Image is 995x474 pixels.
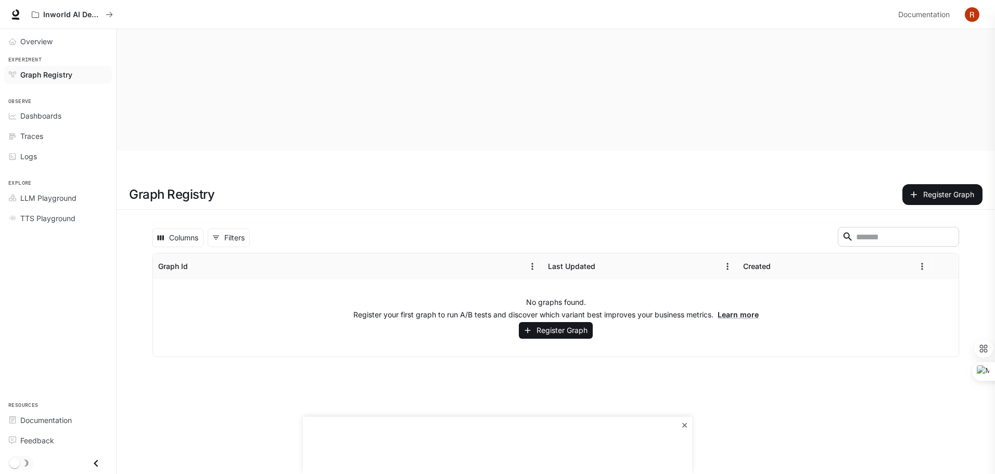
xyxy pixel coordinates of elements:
a: Documentation [894,4,958,25]
h1: Graph Registry [129,184,214,205]
span: Feedback [20,435,54,446]
a: Learn more [718,310,759,319]
a: Feedback [4,431,112,450]
button: Sort [189,259,205,274]
button: Sort [596,259,612,274]
img: User avatar [965,7,979,22]
p: Register your first graph to run A/B tests and discover which variant best improves your business... [353,310,759,320]
a: Logs [4,147,112,165]
button: User avatar [962,4,983,25]
span: LLM Playground [20,193,76,203]
button: Menu [720,259,735,274]
a: TTS Playground [4,209,112,227]
a: LLM Playground [4,189,112,207]
button: Register Graph [902,184,983,205]
span: Logs [20,151,37,162]
div: Last Updated [548,262,595,271]
button: Close drawer [84,453,108,474]
span: Documentation [20,415,72,426]
span: Documentation [898,8,950,21]
p: No graphs found. [526,297,586,308]
button: Menu [525,259,540,274]
span: TTS Playground [20,213,75,224]
div: Created [743,262,771,271]
div: Search [838,227,959,249]
div: Graph Id [158,262,188,271]
a: Documentation [4,411,112,429]
button: Sort [772,259,787,274]
button: All workspaces [27,4,118,25]
div: × [679,419,690,430]
button: Select columns [152,228,203,247]
button: Menu [914,259,930,274]
button: Show filters [208,228,250,247]
p: Inworld AI Demos [43,10,101,19]
button: Register Graph [519,322,593,339]
span: Dark mode toggle [9,457,20,468]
